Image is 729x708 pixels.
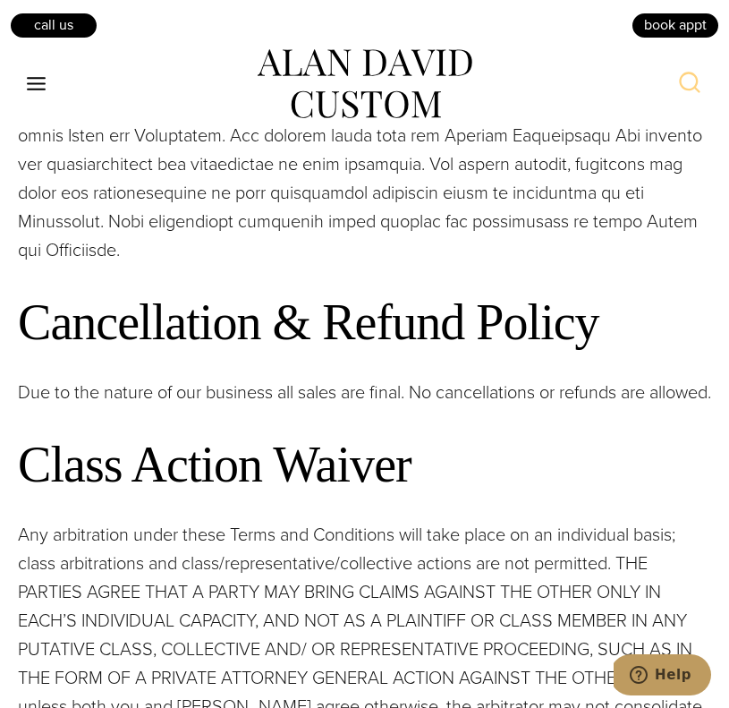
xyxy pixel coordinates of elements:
img: alan david custom [258,49,472,119]
h2: Cancellation & Refund Policy [18,293,711,353]
a: book appt [631,12,720,38]
p: Due to the nature of our business all sales are final. No cancellations or refunds are allowed. [18,378,711,406]
button: Open menu [18,68,55,100]
iframe: Opens a widget where you can chat to one of our agents [614,654,711,699]
h2: Class Action Waiver [18,435,711,495]
a: Call Us [9,12,98,38]
button: View Search Form [668,63,711,106]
